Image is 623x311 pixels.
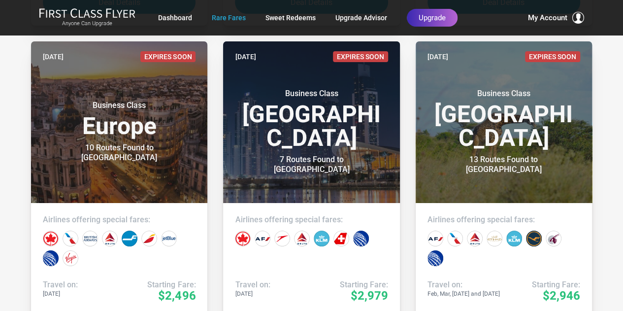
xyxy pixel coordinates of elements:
img: First Class Flyer [39,8,135,18]
span: Expires Soon [333,51,388,62]
small: Business Class [58,101,181,110]
div: Qatar [546,231,561,246]
a: Dashboard [158,9,192,27]
a: Sweet Redeems [265,9,316,27]
div: Finnair [122,231,137,246]
time: [DATE] [427,51,448,62]
h3: [GEOGRAPHIC_DATA] [235,89,388,150]
h4: Airlines offering special fares: [235,215,388,225]
span: Expires Soon [140,51,196,62]
h3: Europe [43,101,196,138]
div: Swiss [333,231,349,246]
div: Iberia [141,231,157,246]
div: KLM [506,231,522,246]
div: 13 Routes Found to [GEOGRAPHIC_DATA] [442,155,565,174]
a: Upgrade [407,9,458,27]
a: Upgrade Advisor [335,9,387,27]
small: Business Class [250,89,373,99]
a: First Class FlyerAnyone Can Upgrade [39,8,135,28]
button: My Account [528,12,584,24]
div: United [43,250,59,266]
h3: [GEOGRAPHIC_DATA] [427,89,580,150]
span: My Account [528,12,567,24]
div: American Airlines [63,231,78,246]
div: Lufthansa [526,231,542,246]
span: Expires Soon [525,51,580,62]
time: [DATE] [43,51,64,62]
div: Virgin Atlantic [63,250,78,266]
div: Etihad [487,231,502,246]
a: Rare Fares [212,9,246,27]
div: United [427,250,443,266]
div: Air Canada [235,231,251,246]
small: Business Class [442,89,565,99]
div: British Airways [82,231,98,246]
div: Delta Airlines [294,231,310,246]
div: 7 Routes Found to [GEOGRAPHIC_DATA] [250,155,373,174]
div: Delta Airlines [102,231,118,246]
time: [DATE] [235,51,256,62]
small: Anyone Can Upgrade [39,20,135,27]
div: Delta Airlines [467,231,483,246]
h4: Airlines offering special fares: [427,215,580,225]
div: Air Canada [43,231,59,246]
div: Air France [427,231,443,246]
div: 10 Routes Found to [GEOGRAPHIC_DATA] [58,143,181,163]
div: United [353,231,369,246]
div: Air France [255,231,270,246]
div: KLM [314,231,329,246]
div: American Airlines [447,231,463,246]
h4: Airlines offering special fares: [43,215,196,225]
div: JetBlue [161,231,177,246]
div: Austrian Airlines‎ [274,231,290,246]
